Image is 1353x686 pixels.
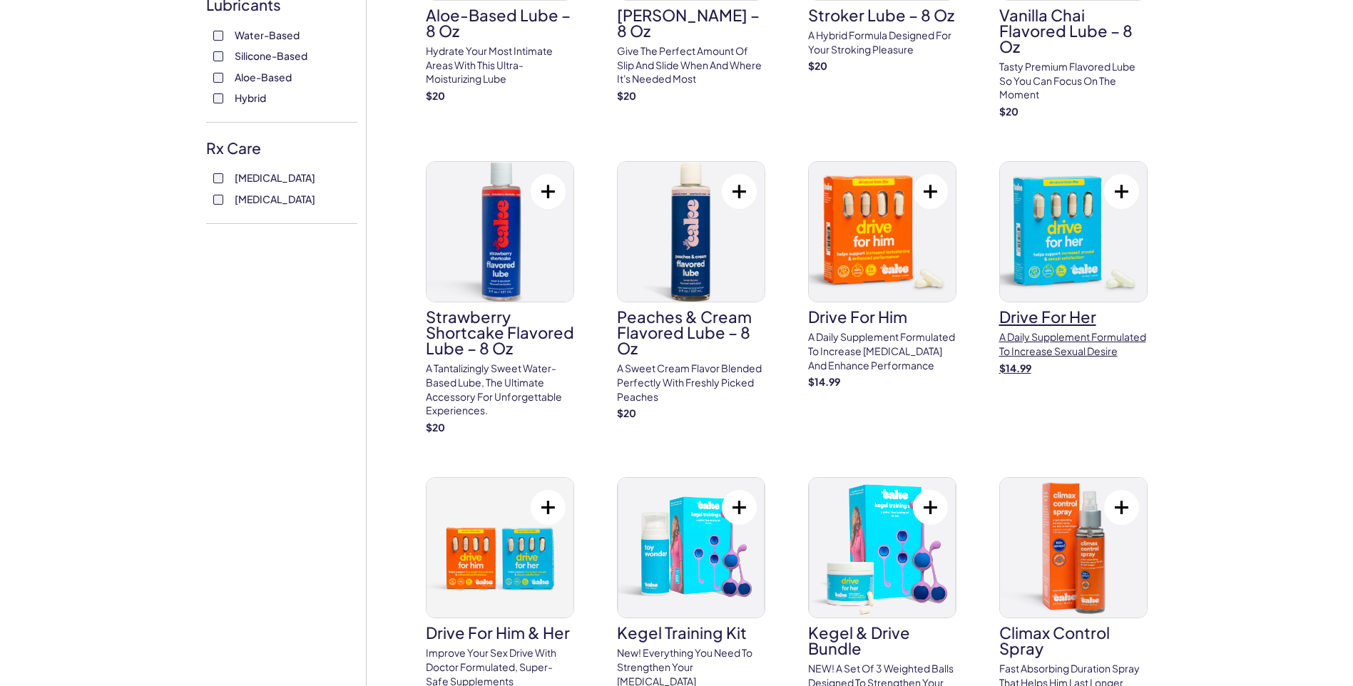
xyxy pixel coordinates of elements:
[999,60,1148,102] p: Tasty premium flavored lube so you can focus on the moment
[617,406,636,419] strong: $ 20
[235,26,300,44] span: Water-Based
[808,29,956,56] p: A hybrid formula designed for your stroking pleasure
[809,478,956,618] img: Kegel & Drive Bundle
[617,161,765,420] a: Peaches & Cream Flavored Lube – 8 ozPeaches & Cream Flavored Lube – 8 ozA sweet cream flavor blen...
[617,625,765,640] h3: Kegel Training Kit
[1000,478,1147,618] img: Climax Control Spray
[213,31,223,41] input: Water-Based
[999,625,1148,656] h3: Climax Control Spray
[426,89,445,102] strong: $ 20
[617,7,765,39] h3: [PERSON_NAME] – 8 oz
[618,162,765,302] img: Peaches & Cream Flavored Lube – 8 oz
[426,7,574,39] h3: Aloe-Based Lube – 8 oz
[213,173,223,183] input: [MEDICAL_DATA]
[427,162,573,302] img: Strawberry Shortcake Flavored Lube – 8 oz
[999,7,1148,54] h3: Vanilla Chai Flavored Lube – 8 oz
[235,88,266,107] span: Hybrid
[999,105,1018,118] strong: $ 20
[808,59,827,72] strong: $ 20
[426,44,574,86] p: Hydrate your most intimate areas with this ultra-moisturizing lube
[808,161,956,389] a: drive for himdrive for himA daily supplement formulated to increase [MEDICAL_DATA] and enhance pe...
[213,73,223,83] input: Aloe-Based
[999,309,1148,324] h3: drive for her
[213,195,223,205] input: [MEDICAL_DATA]
[617,89,636,102] strong: $ 20
[213,93,223,103] input: Hybrid
[808,375,840,388] strong: $ 14.99
[809,162,956,302] img: drive for him
[617,309,765,356] h3: Peaches & Cream Flavored Lube – 8 oz
[426,161,574,434] a: Strawberry Shortcake Flavored Lube – 8 ozStrawberry Shortcake Flavored Lube – 8 ozA tantalizingly...
[235,68,292,86] span: Aloe-Based
[999,161,1148,375] a: drive for herdrive for herA daily supplement formulated to increase sexual desire$14.99
[426,625,574,640] h3: drive for him & her
[1000,162,1147,302] img: drive for her
[617,362,765,404] p: A sweet cream flavor blended perfectly with freshly picked peaches
[426,309,574,356] h3: Strawberry Shortcake Flavored Lube – 8 oz
[617,44,765,86] p: Give the perfect amount of slip and slide when and where it's needed most
[235,168,315,187] span: [MEDICAL_DATA]
[999,330,1148,358] p: A daily supplement formulated to increase sexual desire
[235,190,315,208] span: [MEDICAL_DATA]
[427,478,573,618] img: drive for him & her
[808,625,956,656] h3: Kegel & Drive Bundle
[235,46,307,65] span: Silicone-Based
[426,421,445,434] strong: $ 20
[808,330,956,372] p: A daily supplement formulated to increase [MEDICAL_DATA] and enhance performance
[808,309,956,324] h3: drive for him
[999,362,1031,374] strong: $ 14.99
[213,51,223,61] input: Silicone-Based
[618,478,765,618] img: Kegel Training Kit
[426,362,574,417] p: A tantalizingly sweet water-based lube, the ultimate accessory for unforgettable experiences.
[808,7,956,23] h3: Stroker Lube – 8 oz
